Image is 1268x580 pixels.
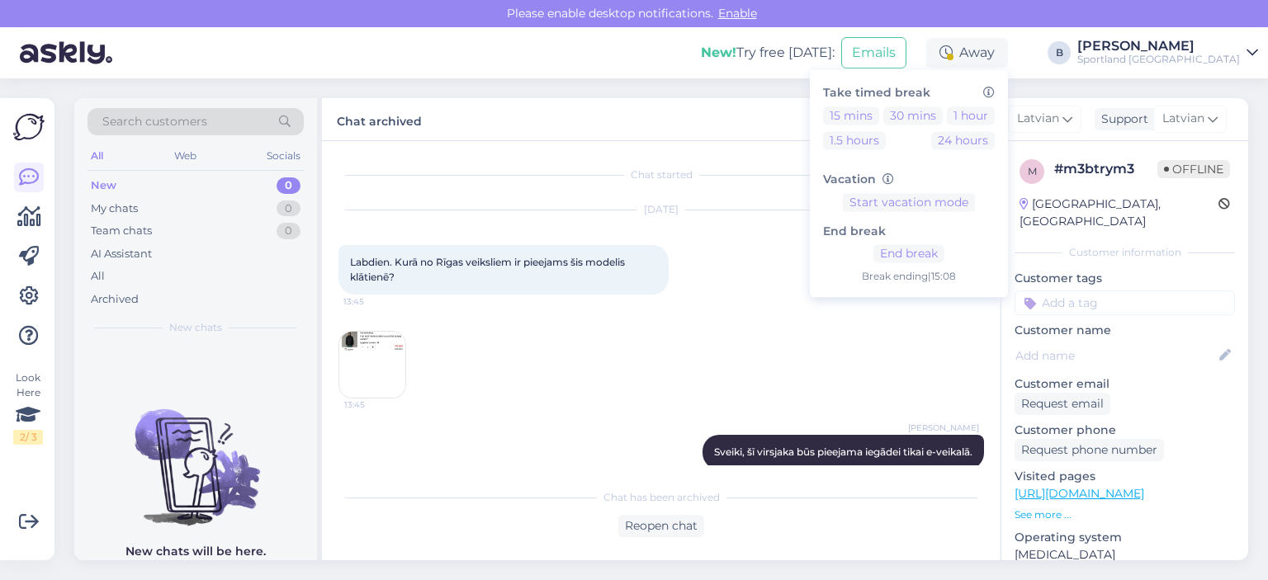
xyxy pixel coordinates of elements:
img: Askly Logo [13,111,45,143]
div: All [88,145,106,167]
div: 2 / 3 [13,430,43,445]
div: Support [1095,111,1148,128]
div: Web [171,145,200,167]
button: 30 mins [883,106,943,125]
div: Request email [1015,393,1110,415]
span: Labdien. Kurā no Rīgas veiksliem ir pieejams šis modelis klātienē? [350,256,627,283]
div: B [1048,41,1071,64]
div: Request phone number [1015,439,1164,461]
span: [PERSON_NAME] [908,422,979,434]
span: Enable [713,6,762,21]
button: 1.5 hours [823,131,886,149]
p: Customer name [1015,322,1235,339]
img: No chats [74,380,317,528]
input: Add a tag [1015,290,1235,315]
div: [GEOGRAPHIC_DATA], [GEOGRAPHIC_DATA] [1020,196,1218,230]
span: Latvian [1162,110,1204,128]
div: My chats [91,200,138,217]
p: [MEDICAL_DATA] [1015,546,1235,563]
div: All [91,268,105,285]
div: Try free [DATE]: [701,43,835,63]
button: End break [873,245,944,263]
div: Sportland [GEOGRAPHIC_DATA] [1077,53,1240,66]
div: 0 [277,200,300,217]
span: Sveiki, šī virsjaka būs pieejama iegādei tikai e-veikalā. [714,446,972,458]
div: [PERSON_NAME] [1077,40,1240,53]
input: Add name [1015,347,1216,365]
div: Break ending | 15:08 [823,270,995,285]
button: Emails [841,37,906,68]
button: 1 hour [947,106,995,125]
div: [DATE] [338,202,984,217]
h6: Vacation [823,172,995,186]
p: See more ... [1015,507,1235,522]
span: 13:45 [343,295,405,308]
h6: End break [823,224,995,238]
button: Start vacation mode [843,193,975,211]
div: Away [926,38,1008,68]
p: Visited pages [1015,468,1235,485]
div: Socials [263,145,304,167]
div: 0 [277,223,300,239]
span: New chats [169,320,222,335]
a: [URL][DOMAIN_NAME] [1015,486,1144,501]
p: New chats will be here. [125,543,266,560]
span: 13:45 [344,398,406,411]
span: Search customers [102,113,207,130]
div: Chat started [338,167,984,182]
p: Customer email [1015,375,1235,393]
span: Latvian [1017,110,1059,128]
h6: Take timed break [823,86,995,100]
p: Operating system [1015,529,1235,546]
button: 15 mins [823,106,879,125]
button: 24 hours [931,131,995,149]
div: Team chats [91,223,152,239]
p: Customer tags [1015,270,1235,287]
p: Customer phone [1015,422,1235,439]
div: 0 [277,177,300,194]
span: Offline [1157,160,1230,178]
div: # m3btrym3 [1054,159,1157,179]
span: m [1028,165,1037,177]
a: [PERSON_NAME]Sportland [GEOGRAPHIC_DATA] [1077,40,1258,66]
div: New [91,177,116,194]
div: Reopen chat [618,515,704,537]
span: Chat has been archived [603,490,720,505]
div: Customer information [1015,245,1235,260]
div: AI Assistant [91,246,152,262]
img: Attachment [339,332,405,398]
label: Chat archived [337,108,422,130]
div: Look Here [13,370,43,445]
b: New! [701,45,736,60]
div: Archived [91,291,139,308]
